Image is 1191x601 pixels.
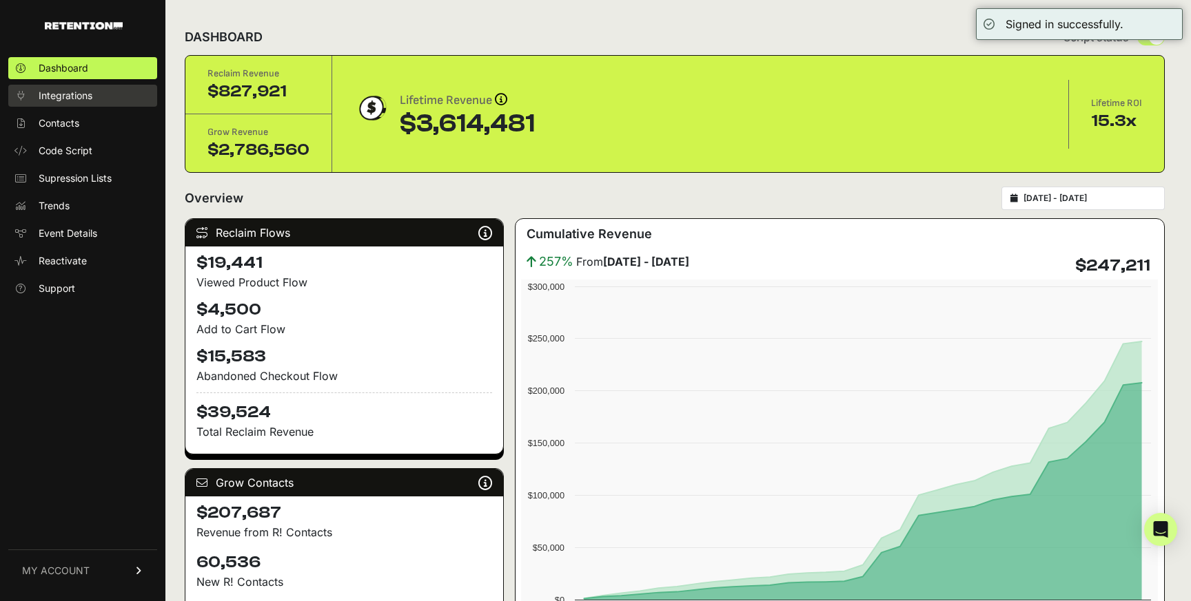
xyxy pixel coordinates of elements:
span: Contacts [39,116,79,130]
span: Reactivate [39,254,87,268]
a: Event Details [8,222,157,244]
span: MY ACCOUNT [22,564,90,578]
text: $250,000 [528,333,564,344]
span: From [576,253,689,270]
span: 257% [539,252,573,271]
div: Abandoned Checkout Flow [196,368,492,384]
h4: $4,500 [196,299,492,321]
span: Supression Lists [39,171,112,185]
div: Open Intercom Messenger [1144,513,1177,546]
h3: Cumulative Revenue [527,224,652,244]
strong: [DATE] - [DATE] [603,255,689,268]
img: dollar-coin-05c43ed7efb7bc0c12610022525b4bbbb207c7efeef5aecc26f025e68dcafac9.png [354,91,389,125]
div: Grow Contacts [185,469,503,496]
div: Reclaim Revenue [207,67,309,81]
span: Trends [39,199,70,213]
div: Viewed Product Flow [196,274,492,291]
p: Revenue from R! Contacts [196,524,492,540]
text: $100,000 [528,490,564,500]
a: Integrations [8,85,157,107]
h2: Overview [185,189,243,208]
text: $300,000 [528,282,564,292]
div: $827,921 [207,81,309,103]
a: Contacts [8,112,157,134]
p: New R! Contacts [196,573,492,590]
div: Reclaim Flows [185,219,503,246]
div: $2,786,560 [207,139,309,161]
div: Grow Revenue [207,125,309,139]
h4: $19,441 [196,252,492,274]
div: Lifetime Revenue [400,91,535,110]
span: Dashboard [39,61,88,75]
text: $200,000 [528,386,564,396]
div: 15.3x [1091,110,1142,132]
h4: $39,524 [196,392,492,423]
h4: $247,211 [1075,255,1150,277]
span: Event Details [39,226,97,240]
img: Retention.com [45,22,123,30]
span: Integrations [39,89,92,103]
a: MY ACCOUNT [8,549,157,591]
text: $50,000 [533,542,564,553]
a: Support [8,277,157,299]
a: Reactivate [8,250,157,272]
div: Lifetime ROI [1091,96,1142,110]
span: Support [39,282,75,295]
a: Trends [8,195,157,217]
div: $3,614,481 [400,110,535,138]
a: Supression Lists [8,167,157,189]
h4: $207,687 [196,502,492,524]
div: Signed in successfully. [1006,16,1123,32]
text: $150,000 [528,438,564,448]
a: Code Script [8,140,157,162]
div: Add to Cart Flow [196,321,492,337]
h4: $15,583 [196,346,492,368]
h2: DASHBOARD [185,28,263,47]
h4: 60,536 [196,551,492,573]
a: Dashboard [8,57,157,79]
p: Total Reclaim Revenue [196,423,492,440]
span: Code Script [39,144,92,158]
